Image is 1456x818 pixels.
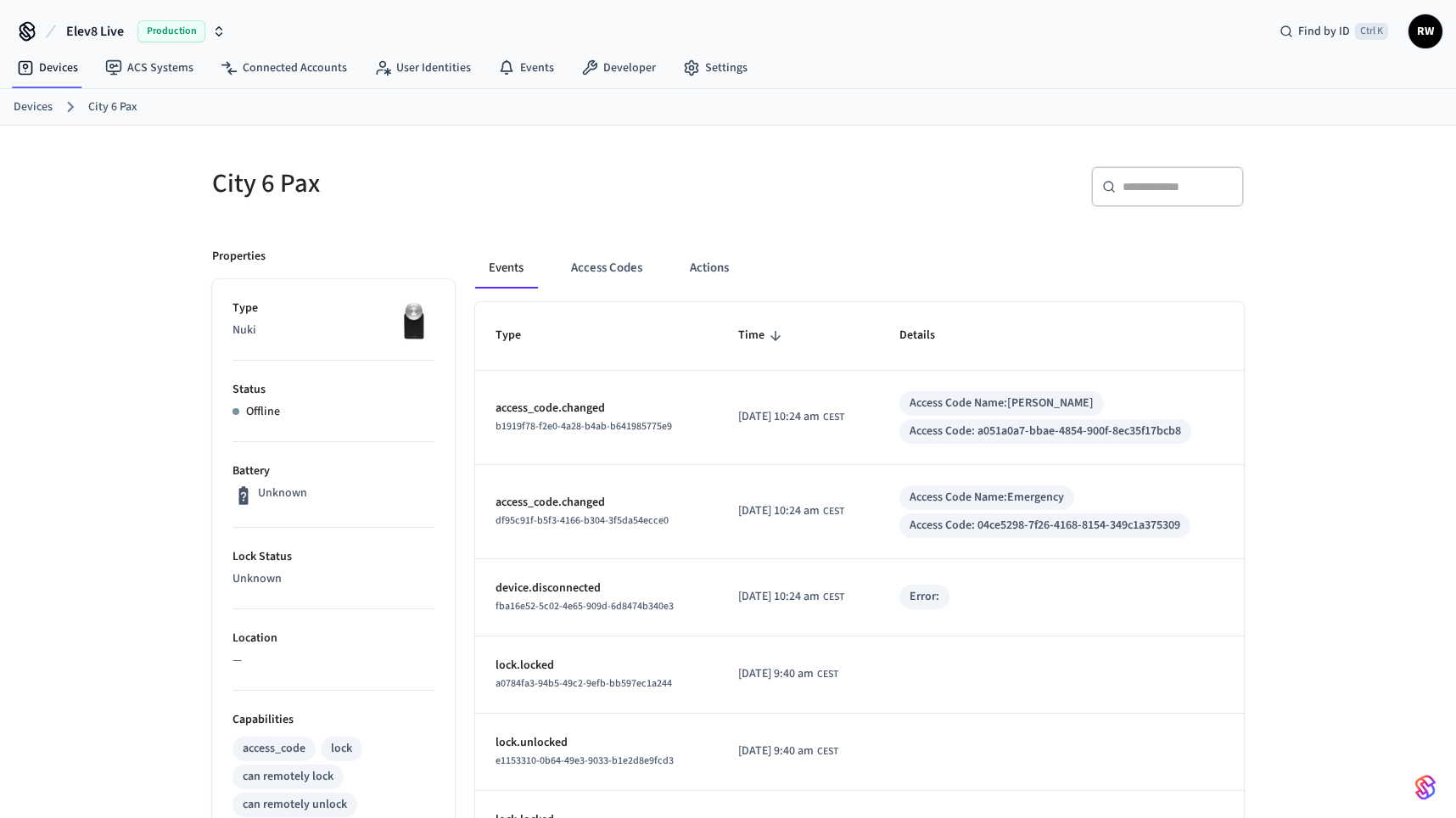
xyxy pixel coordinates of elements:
span: a0784fa3-94b5-49c2-9efb-bb597ec1a244 [496,676,672,691]
p: Capabilities [232,711,434,729]
span: Ctrl K [1355,23,1388,40]
p: Unknown [232,570,434,588]
a: Events [484,53,568,83]
span: CEST [823,504,844,519]
p: — [232,652,434,670]
a: Connected Accounts [207,53,361,83]
span: CEST [823,410,844,425]
div: Access Code: 04ce5298-7f26-4168-8154-349c1a375309 [910,517,1180,535]
div: Error: [910,588,939,606]
span: RW [1410,16,1441,47]
span: Details [899,322,957,349]
span: Elev8 Live [66,21,124,42]
span: Production [137,20,205,42]
span: df95c91f-b5f3-4166-b304-3f5da54ecce0 [496,513,669,528]
img: SeamLogoGradient.69752ec5.svg [1415,774,1436,801]
span: [DATE] 10:24 am [738,588,820,606]
button: Events [475,248,537,289]
div: can remotely lock [243,768,333,786]
p: Status [232,381,434,399]
div: Access Code Name: Emergency [910,489,1064,507]
div: ant example [475,248,1244,289]
div: can remotely unlock [243,796,347,814]
div: Access Code: a051a0a7-bbae-4854-900f-8ec35f17bcb8 [910,423,1181,440]
span: fba16e52-5c02-4e65-909d-6d8474b340e3 [496,599,674,613]
a: City 6 Pax [88,98,137,116]
a: Devices [14,98,53,116]
span: CEST [823,590,844,605]
a: User Identities [361,53,484,83]
a: ACS Systems [92,53,207,83]
p: lock.unlocked [496,734,697,752]
div: access_code [243,740,305,758]
p: Offline [246,403,280,421]
span: [DATE] 10:24 am [738,502,820,520]
p: Battery [232,462,434,480]
span: Time [738,322,787,349]
p: access_code.changed [496,400,697,417]
h5: City 6 Pax [212,166,718,201]
span: b1919f78-f2e0-4a28-b4ab-b641985775e9 [496,419,672,434]
span: CEST [817,744,838,759]
div: Europe/Zurich [738,588,844,606]
a: Developer [568,53,669,83]
p: Type [232,300,434,317]
button: Actions [676,248,742,289]
p: lock.locked [496,657,697,675]
div: lock [331,740,352,758]
p: Nuki [232,322,434,339]
div: Europe/Zurich [738,408,844,426]
div: Europe/Zurich [738,742,838,760]
span: Type [496,322,543,349]
img: Nuki Smart Lock 3.0 Pro Black, Front [392,300,434,342]
span: Find by ID [1298,23,1350,40]
p: access_code.changed [496,494,697,512]
p: Location [232,630,434,647]
span: [DATE] 9:40 am [738,665,814,683]
div: Europe/Zurich [738,665,838,683]
span: [DATE] 9:40 am [738,742,814,760]
div: Access Code Name: [PERSON_NAME] [910,395,1094,412]
button: RW [1408,14,1442,48]
button: Access Codes [557,248,656,289]
p: Unknown [258,485,307,502]
a: Devices [3,53,92,83]
p: Properties [212,248,266,266]
p: Lock Status [232,548,434,566]
div: Find by IDCtrl K [1266,16,1402,47]
span: [DATE] 10:24 am [738,408,820,426]
span: e1153310-0b64-49e3-9033-b1e2d8e9fcd3 [496,754,674,768]
div: Europe/Zurich [738,502,844,520]
p: device.disconnected [496,580,697,597]
a: Settings [669,53,761,83]
span: CEST [817,667,838,682]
